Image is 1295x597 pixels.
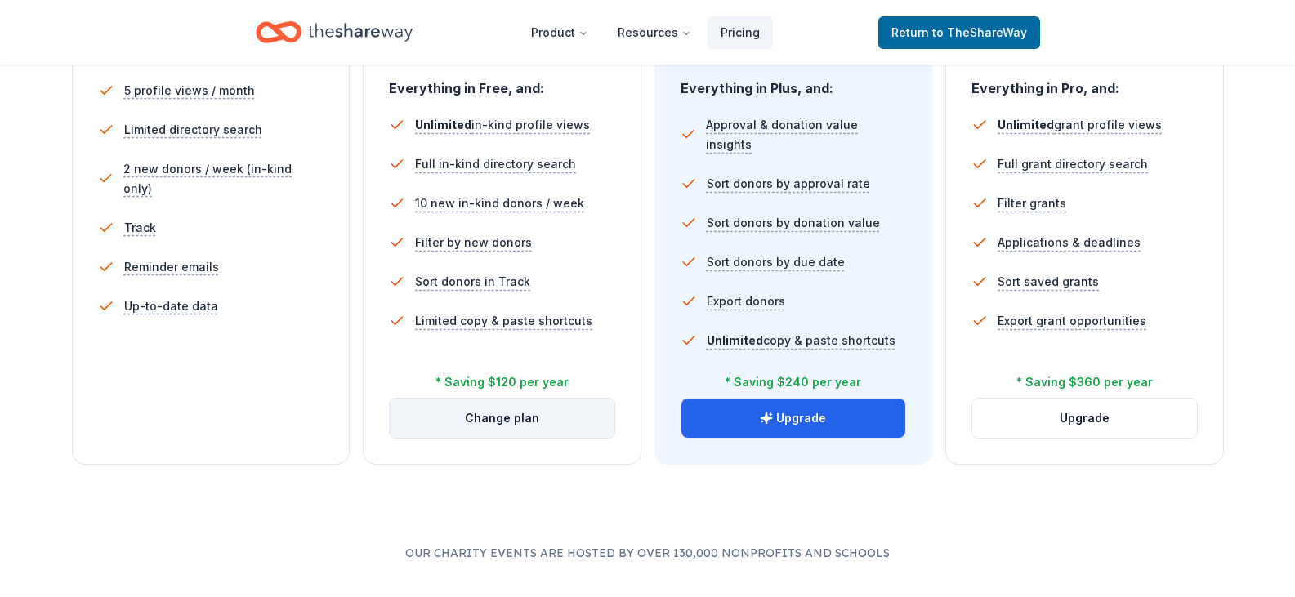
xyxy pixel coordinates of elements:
[415,118,590,131] span: in-kind profile views
[998,311,1146,331] span: Export grant opportunities
[998,272,1099,292] span: Sort saved grants
[124,81,255,100] span: 5 profile views / month
[518,13,773,51] nav: Main
[415,118,471,131] span: Unlimited
[707,292,785,311] span: Export donors
[971,65,1198,99] div: Everything in Pro, and:
[435,372,569,392] div: * Saving $120 per year
[605,16,704,49] button: Resources
[998,154,1148,174] span: Full grant directory search
[708,16,773,49] a: Pricing
[725,372,861,392] div: * Saving $240 per year
[707,333,763,347] span: Unlimited
[124,296,218,316] span: Up-to-date data
[390,399,614,438] button: Change plan
[707,213,880,233] span: Sort donors by donation value
[891,23,1027,42] span: Return
[124,218,156,238] span: Track
[707,252,845,272] span: Sort donors by due date
[932,25,1027,39] span: to TheShareWay
[998,118,1162,131] span: grant profile views
[415,194,584,213] span: 10 new in-kind donors / week
[878,16,1040,49] a: Returnto TheShareWay
[124,257,219,277] span: Reminder emails
[415,311,592,331] span: Limited copy & paste shortcuts
[65,543,1230,563] p: Our charity events are hosted by over 130,000 nonprofits and schools
[998,194,1066,213] span: Filter grants
[124,120,262,140] span: Limited directory search
[389,65,615,99] div: Everything in Free, and:
[415,154,576,174] span: Full in-kind directory search
[998,233,1141,252] span: Applications & deadlines
[256,13,413,51] a: Home
[123,159,324,198] span: 2 new donors / week (in-kind only)
[1016,372,1153,392] div: * Saving $360 per year
[415,272,530,292] span: Sort donors in Track
[415,233,532,252] span: Filter by new donors
[681,65,907,99] div: Everything in Plus, and:
[707,333,895,347] span: copy & paste shortcuts
[972,399,1197,438] button: Upgrade
[518,16,601,49] button: Product
[681,399,906,438] button: Upgrade
[706,115,906,154] span: Approval & donation value insights
[707,174,870,194] span: Sort donors by approval rate
[998,118,1054,131] span: Unlimited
